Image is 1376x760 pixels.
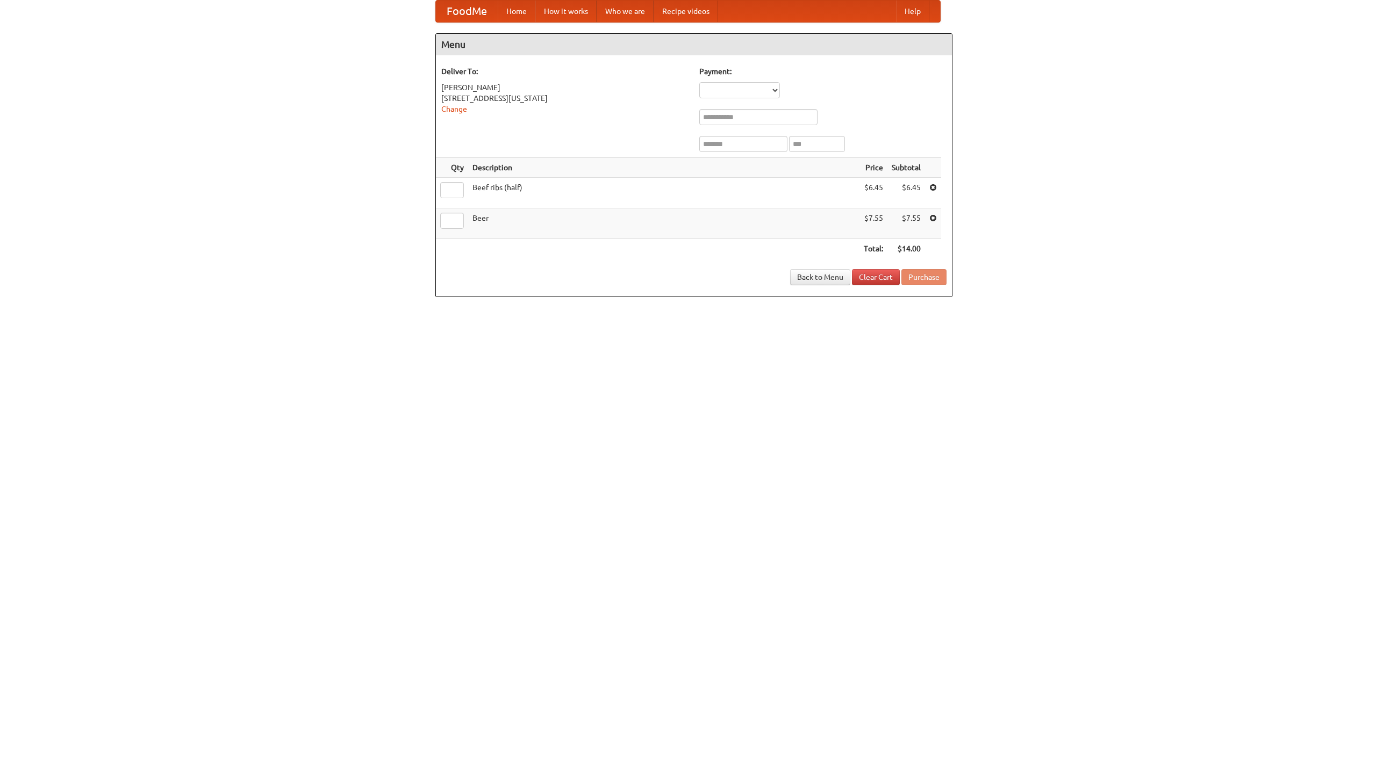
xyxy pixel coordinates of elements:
div: [PERSON_NAME] [441,82,689,93]
a: Who we are [597,1,654,22]
a: Clear Cart [852,269,900,285]
th: Qty [436,158,468,178]
a: FoodMe [436,1,498,22]
h5: Deliver To: [441,66,689,77]
a: Help [896,1,929,22]
td: $6.45 [859,178,887,208]
td: $7.55 [887,208,925,239]
div: [STREET_ADDRESS][US_STATE] [441,93,689,104]
th: Description [468,158,859,178]
td: Beer [468,208,859,239]
h4: Menu [436,34,952,55]
a: Back to Menu [790,269,850,285]
a: How it works [535,1,597,22]
td: Beef ribs (half) [468,178,859,208]
a: Recipe videos [654,1,718,22]
th: Total: [859,239,887,259]
h5: Payment: [699,66,947,77]
a: Change [441,105,467,113]
a: Home [498,1,535,22]
button: Purchase [901,269,947,285]
th: Price [859,158,887,178]
td: $6.45 [887,178,925,208]
th: Subtotal [887,158,925,178]
th: $14.00 [887,239,925,259]
td: $7.55 [859,208,887,239]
